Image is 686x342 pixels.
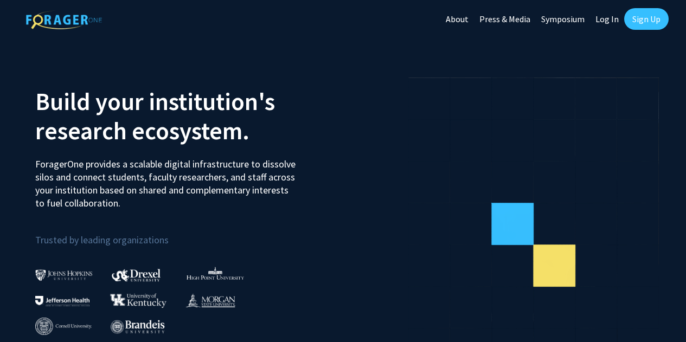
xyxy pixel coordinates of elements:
[112,269,161,281] img: Drexel University
[35,218,335,248] p: Trusted by leading organizations
[185,293,235,307] img: Morgan State University
[624,8,669,30] a: Sign Up
[35,150,299,210] p: ForagerOne provides a scalable digital infrastructure to dissolve silos and connect students, fac...
[187,267,244,280] img: High Point University
[35,269,93,281] img: Johns Hopkins University
[111,320,165,333] img: Brandeis University
[35,296,89,306] img: Thomas Jefferson University
[26,10,102,29] img: ForagerOne Logo
[110,293,166,308] img: University of Kentucky
[35,318,92,335] img: Cornell University
[35,87,335,145] h2: Build your institution's research ecosystem.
